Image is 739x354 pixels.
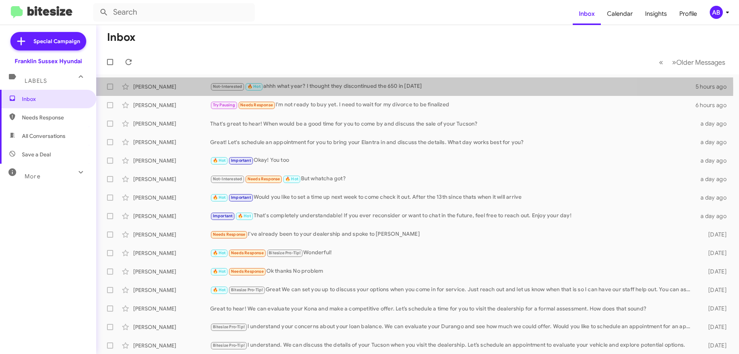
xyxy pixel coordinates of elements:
[231,269,264,274] span: Needs Response
[696,231,733,238] div: [DATE]
[639,3,673,25] a: Insights
[210,211,696,220] div: That's completely understandable! If you ever reconsider or want to chat in the future, feel free...
[696,101,733,109] div: 6 hours ago
[15,57,82,65] div: Franklin Sussex Hyundai
[210,101,696,109] div: I'm not ready to buy yet. I need to wait for my divorce to be finalized
[213,250,226,255] span: 🔥 Hot
[210,267,696,276] div: Ok thanks No problem
[213,176,242,181] span: Not-Interested
[573,3,601,25] a: Inbox
[133,138,210,146] div: [PERSON_NAME]
[33,37,80,45] span: Special Campaign
[133,83,210,91] div: [PERSON_NAME]
[22,132,65,140] span: All Conversations
[25,77,47,84] span: Labels
[696,286,733,294] div: [DATE]
[210,193,696,202] div: Would you like to set a time up next week to come check it out. After the 13th since thats when i...
[22,114,87,121] span: Needs Response
[696,268,733,275] div: [DATE]
[285,176,298,181] span: 🔥 Hot
[213,324,245,329] span: Bitesize Pro-Tip!
[231,287,263,292] span: Bitesize Pro-Tip!
[93,3,255,22] input: Search
[133,249,210,257] div: [PERSON_NAME]
[213,343,245,348] span: Bitesize Pro-Tip!
[133,175,210,183] div: [PERSON_NAME]
[213,232,246,237] span: Needs Response
[696,120,733,128] div: a day ago
[210,305,696,312] div: Great to hear! We can evaluate your Kona and make a competitive offer. Let’s schedule a time for ...
[210,322,696,331] div: I understand your concerns about your loan balance. We can evaluate your Durango and see how much...
[696,212,733,220] div: a day ago
[654,54,668,70] button: Previous
[210,120,696,128] div: That's great to hear! When would be a good time for you to come by and discuss the sale of your T...
[133,157,210,164] div: [PERSON_NAME]
[210,230,696,239] div: I've already been to your dealership and spoke to [PERSON_NAME]
[133,120,210,128] div: [PERSON_NAME]
[710,6,723,19] div: AB
[655,54,730,70] nav: Page navigation example
[667,54,730,70] button: Next
[696,342,733,349] div: [DATE]
[696,305,733,312] div: [DATE]
[213,84,242,89] span: Not-Interested
[133,212,210,220] div: [PERSON_NAME]
[696,194,733,201] div: a day ago
[231,195,251,200] span: Important
[231,250,264,255] span: Needs Response
[210,82,696,91] div: ahhh what year? I thought they discontinued the 650 in [DATE]
[210,156,696,165] div: Okay! You too
[247,84,261,89] span: 🔥 Hot
[213,287,226,292] span: 🔥 Hot
[213,269,226,274] span: 🔥 Hot
[210,285,696,294] div: Great We can set you up to discuss your options when you come in for service. Just reach out and ...
[133,286,210,294] div: [PERSON_NAME]
[240,102,273,107] span: Needs Response
[133,305,210,312] div: [PERSON_NAME]
[213,195,226,200] span: 🔥 Hot
[10,32,86,50] a: Special Campaign
[659,57,663,67] span: «
[676,58,725,67] span: Older Messages
[696,138,733,146] div: a day ago
[210,174,696,183] div: But whatcha got?
[703,6,731,19] button: AB
[133,323,210,331] div: [PERSON_NAME]
[247,176,280,181] span: Needs Response
[601,3,639,25] a: Calendar
[213,213,233,218] span: Important
[231,158,251,163] span: Important
[213,158,226,163] span: 🔥 Hot
[107,31,135,44] h1: Inbox
[213,102,235,107] span: Try Pausing
[696,157,733,164] div: a day ago
[133,101,210,109] div: [PERSON_NAME]
[673,3,703,25] a: Profile
[696,175,733,183] div: a day ago
[269,250,301,255] span: Bitesize Pro-Tip!
[133,231,210,238] div: [PERSON_NAME]
[210,248,696,257] div: Wonderful!
[133,268,210,275] div: [PERSON_NAME]
[133,342,210,349] div: [PERSON_NAME]
[696,323,733,331] div: [DATE]
[133,194,210,201] div: [PERSON_NAME]
[672,57,676,67] span: »
[210,138,696,146] div: Great! Let's schedule an appointment for you to bring your Elantra in and discuss the details. Wh...
[25,173,40,180] span: More
[238,213,251,218] span: 🔥 Hot
[696,83,733,91] div: 5 hours ago
[696,249,733,257] div: [DATE]
[210,341,696,350] div: I understand. We can discuss the details of your Tucson when you visit the dealership. Let’s sche...
[22,95,87,103] span: Inbox
[22,151,51,158] span: Save a Deal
